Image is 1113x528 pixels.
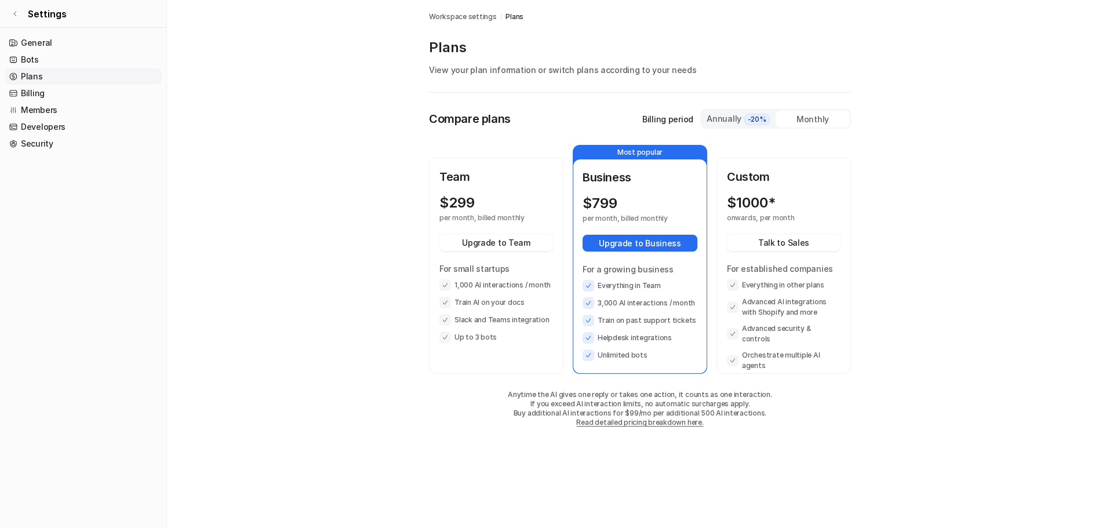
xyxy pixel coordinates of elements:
button: Talk to Sales [727,234,841,251]
span: / [500,12,503,22]
p: Business [583,169,697,186]
a: Billing [5,85,162,101]
li: Train on past support tickets [583,315,697,326]
li: Advanced security & controls [727,323,841,344]
a: Plans [5,68,162,85]
li: Up to 3 bots [439,332,553,343]
p: $ 799 [583,195,617,212]
button: Upgrade to Business [583,235,697,252]
p: If you exceed AI interaction limits, no automatic surcharges apply. [429,399,851,409]
li: Helpdesk integrations [583,332,697,344]
p: Anytime the AI gives one reply or takes one action, it counts as one interaction. [429,390,851,399]
p: Most popular [573,145,707,159]
p: Custom [727,168,841,185]
p: Buy additional AI interactions for $99/mo per additional 500 AI interactions. [429,409,851,418]
a: Developers [5,119,162,135]
p: Billing period [642,113,693,125]
a: Bots [5,52,162,68]
li: Unlimited bots [583,349,697,361]
p: per month, billed monthly [439,213,532,223]
li: Advanced AI integrations with Shopify and more [727,297,841,318]
a: Security [5,136,162,152]
a: General [5,35,162,51]
a: Members [5,102,162,118]
p: onwards, per month [727,213,820,223]
li: Orchestrate multiple AI agents [727,350,841,371]
p: For established companies [727,263,841,275]
p: $ 1000* [727,195,776,211]
p: $ 299 [439,195,475,211]
li: 1,000 AI interactions / month [439,279,553,291]
li: Everything in Team [583,280,697,292]
p: View your plan information or switch plans according to your needs [429,64,851,76]
a: Plans [505,12,523,22]
li: Slack and Teams integration [439,314,553,326]
a: Workspace settings [429,12,497,22]
p: Team [439,168,553,185]
p: For small startups [439,263,553,275]
li: Train AI on your docs [439,297,553,308]
span: Settings [28,7,67,21]
p: per month, billed monthly [583,214,676,223]
div: Annually [706,112,771,125]
p: For a growing business [583,263,697,275]
a: Read detailed pricing breakdown here. [576,418,703,427]
span: -20% [744,114,770,125]
p: Compare plans [429,110,511,128]
button: Upgrade to Team [439,234,553,251]
p: Plans [429,38,851,57]
li: 3,000 AI interactions / month [583,297,697,309]
div: Monthly [776,111,850,128]
li: Everything in other plans [727,279,841,291]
